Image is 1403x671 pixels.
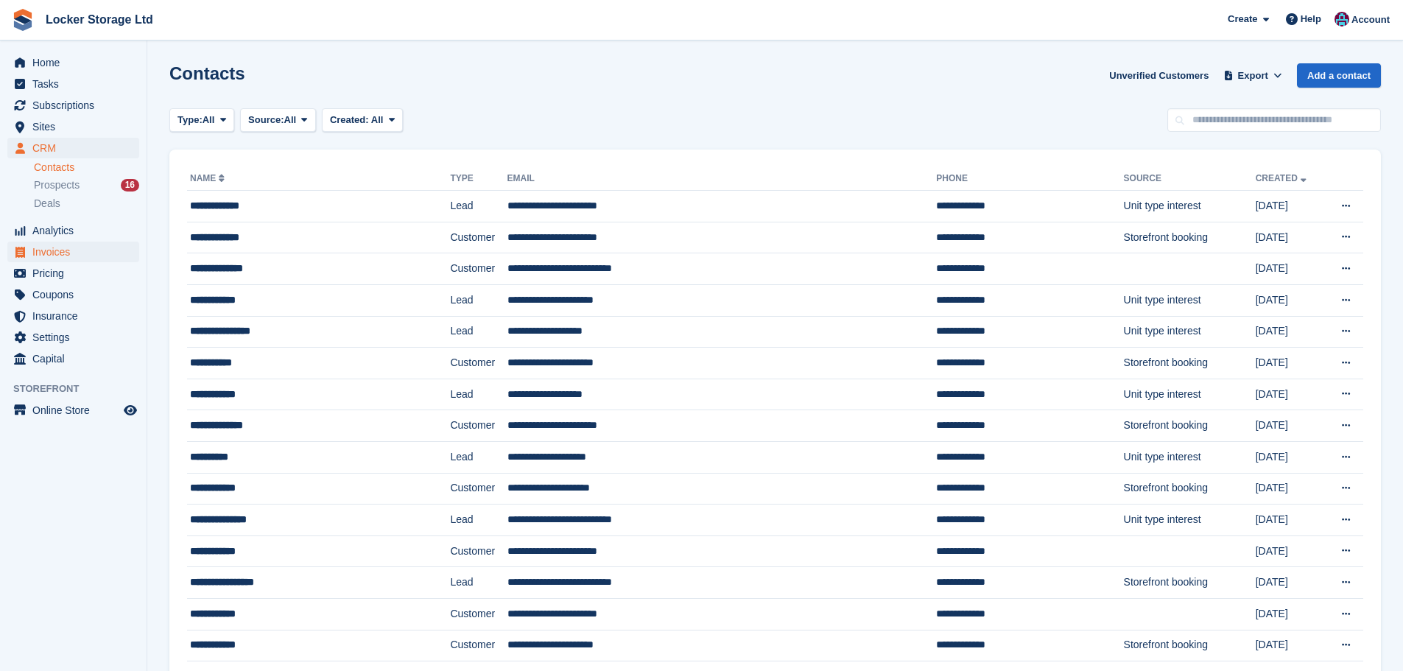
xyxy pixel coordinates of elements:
td: Customer [450,253,507,285]
span: Export [1238,68,1268,83]
td: Lead [450,567,507,599]
td: Unit type interest [1124,284,1256,316]
a: menu [7,95,139,116]
span: Help [1301,12,1321,27]
img: stora-icon-8386f47178a22dfd0bd8f6a31ec36ba5ce8667c1dd55bd0f319d3a0aa187defe.svg [12,9,34,31]
a: menu [7,52,139,73]
th: Phone [936,167,1123,191]
td: [DATE] [1256,253,1324,285]
span: Online Store [32,400,121,421]
td: [DATE] [1256,316,1324,348]
span: All [371,114,384,125]
button: Export [1220,63,1285,88]
td: Lead [450,284,507,316]
a: menu [7,220,139,241]
td: [DATE] [1256,441,1324,473]
span: Sites [32,116,121,137]
button: Source: All [240,108,316,133]
span: Coupons [32,284,121,305]
td: Lead [450,379,507,410]
span: Storefront [13,382,147,396]
td: Unit type interest [1124,316,1256,348]
span: All [284,113,297,127]
td: [DATE] [1256,191,1324,222]
td: [DATE] [1256,379,1324,410]
a: Add a contact [1297,63,1381,88]
a: Name [190,173,228,183]
td: Storefront booking [1124,473,1256,505]
span: Create [1228,12,1257,27]
td: [DATE] [1256,410,1324,442]
a: menu [7,263,139,284]
a: Deals [34,196,139,211]
td: Storefront booking [1124,410,1256,442]
a: menu [7,400,139,421]
td: Lead [450,316,507,348]
a: menu [7,327,139,348]
span: Account [1351,13,1390,27]
td: Storefront booking [1124,630,1256,661]
button: Type: All [169,108,234,133]
a: Unverified Customers [1103,63,1214,88]
span: Created: [330,114,369,125]
td: Unit type interest [1124,441,1256,473]
a: menu [7,116,139,137]
td: [DATE] [1256,505,1324,536]
td: Unit type interest [1124,505,1256,536]
a: Created [1256,173,1309,183]
td: Customer [450,630,507,661]
th: Source [1124,167,1256,191]
td: Unit type interest [1124,379,1256,410]
div: 16 [121,179,139,192]
img: Locker Storage Ltd [1335,12,1349,27]
a: menu [7,348,139,369]
td: Lead [450,441,507,473]
span: Analytics [32,220,121,241]
span: Deals [34,197,60,211]
td: Customer [450,222,507,253]
a: menu [7,284,139,305]
td: Lead [450,505,507,536]
td: [DATE] [1256,473,1324,505]
span: Settings [32,327,121,348]
td: Customer [450,410,507,442]
span: Insurance [32,306,121,326]
td: Customer [450,348,507,379]
a: Locker Storage Ltd [40,7,159,32]
td: [DATE] [1256,630,1324,661]
h1: Contacts [169,63,245,83]
td: Customer [450,473,507,505]
a: menu [7,306,139,326]
td: [DATE] [1256,535,1324,567]
span: Home [32,52,121,73]
td: Storefront booking [1124,222,1256,253]
td: [DATE] [1256,284,1324,316]
th: Type [450,167,507,191]
td: [DATE] [1256,222,1324,253]
span: CRM [32,138,121,158]
td: Unit type interest [1124,191,1256,222]
span: Type: [177,113,203,127]
td: [DATE] [1256,598,1324,630]
span: Source: [248,113,284,127]
td: Lead [450,191,507,222]
span: Tasks [32,74,121,94]
td: Storefront booking [1124,348,1256,379]
a: menu [7,74,139,94]
a: menu [7,242,139,262]
span: Prospects [34,178,80,192]
span: Capital [32,348,121,369]
a: menu [7,138,139,158]
a: Preview store [122,401,139,419]
a: Prospects 16 [34,178,139,193]
button: Created: All [322,108,403,133]
span: All [203,113,215,127]
td: Storefront booking [1124,567,1256,599]
a: Contacts [34,161,139,175]
td: Customer [450,535,507,567]
td: [DATE] [1256,567,1324,599]
span: Subscriptions [32,95,121,116]
span: Invoices [32,242,121,262]
td: Customer [450,598,507,630]
td: [DATE] [1256,348,1324,379]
